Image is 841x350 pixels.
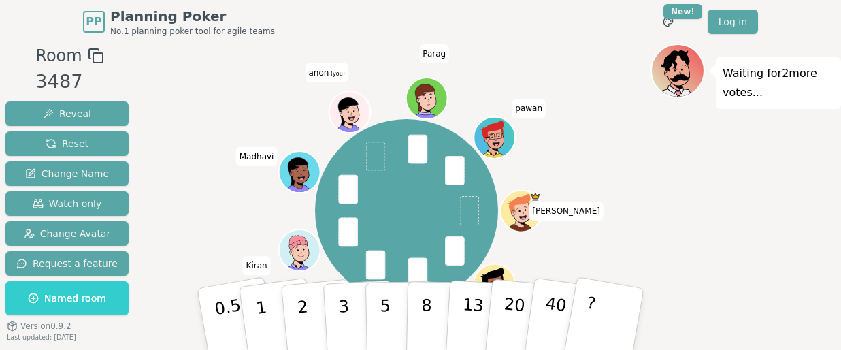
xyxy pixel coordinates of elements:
span: Click to change your name [419,44,449,63]
button: Reveal [5,101,129,126]
span: Change Avatar [24,227,111,240]
span: Click to change your name [512,99,546,118]
span: Version 0.9.2 [20,321,71,332]
button: New! [656,10,680,34]
span: Change Name [25,167,109,180]
button: Reset [5,131,129,156]
span: Reset [46,137,88,150]
span: Click to change your name [529,202,604,221]
div: New! [663,4,702,19]
button: Click to change your avatar [330,93,369,131]
button: Change Avatar [5,221,129,246]
button: Watch only [5,191,129,216]
span: Last updated: [DATE] [7,334,76,341]
span: Sarah is the host [530,191,540,202]
span: Click to change your name [243,256,271,275]
span: Reveal [43,107,91,121]
span: Click to change your name [236,146,278,165]
span: Named room [28,291,106,305]
span: Click to change your name [306,63,348,82]
div: 3487 [35,68,103,96]
button: Named room [5,281,129,315]
button: Version0.9.2 [7,321,71,332]
p: Waiting for 2 more votes... [723,64,834,102]
span: PP [86,14,101,30]
a: PPPlanning PokerNo.1 planning poker tool for agile teams [83,7,275,37]
span: (you) [329,71,345,77]
button: Request a feature [5,251,129,276]
span: Planning Poker [110,7,275,26]
a: Log in [708,10,758,34]
button: Change Name [5,161,129,186]
span: Room [35,44,82,68]
span: No.1 planning poker tool for agile teams [110,26,275,37]
span: Watch only [33,197,102,210]
span: Request a feature [16,257,118,270]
